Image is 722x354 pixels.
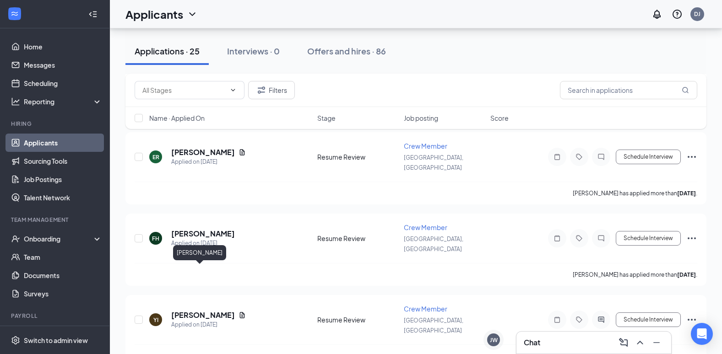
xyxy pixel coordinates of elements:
b: [DATE] [677,271,696,278]
button: Filter Filters [248,81,295,99]
h5: [PERSON_NAME] [171,147,235,157]
svg: Ellipses [686,233,697,244]
a: Talent Network [24,188,102,207]
svg: MagnifyingGlass [682,86,689,94]
div: Payroll [11,312,100,320]
div: ER [152,153,159,161]
svg: Ellipses [686,314,697,325]
svg: ActiveChat [596,316,607,323]
div: Offers and hires · 86 [307,45,386,57]
div: Open Intercom Messenger [691,323,713,345]
div: Resume Review [317,234,398,243]
a: Surveys [24,284,102,303]
svg: ChevronDown [229,86,237,94]
svg: QuestionInfo [672,9,683,20]
svg: Ellipses [686,151,697,162]
input: Search in applications [560,81,697,99]
div: Onboarding [24,234,94,243]
button: Minimize [649,335,664,350]
svg: Collapse [88,10,98,19]
button: Schedule Interview [616,312,681,327]
svg: ChevronUp [635,337,646,348]
svg: Analysis [11,97,20,106]
div: Applications · 25 [135,45,200,57]
div: Resume Review [317,315,398,324]
svg: Minimize [651,337,662,348]
a: Job Postings [24,170,102,188]
svg: ChatInactive [596,235,607,242]
a: Home [24,38,102,56]
svg: Note [552,235,563,242]
h5: [PERSON_NAME] [171,229,235,239]
span: [GEOGRAPHIC_DATA], [GEOGRAPHIC_DATA] [404,154,463,171]
button: Schedule Interview [616,150,681,164]
div: Hiring [11,120,100,128]
svg: Tag [574,235,585,242]
span: Stage [317,113,336,123]
p: [PERSON_NAME] has applied more than . [573,271,697,279]
svg: Filter [256,85,267,96]
a: Messages [24,56,102,74]
div: Team Management [11,216,100,224]
svg: ChatInactive [596,153,607,161]
div: Reporting [24,97,103,106]
a: Sourcing Tools [24,152,102,170]
h1: Applicants [125,6,183,22]
svg: UserCheck [11,234,20,243]
div: DJ [694,10,700,18]
input: All Stages [142,85,226,95]
a: Scheduling [24,74,102,92]
span: [GEOGRAPHIC_DATA], [GEOGRAPHIC_DATA] [404,317,463,334]
svg: Document [239,311,246,319]
div: Interviews · 0 [227,45,280,57]
svg: Note [552,316,563,323]
svg: Document [239,149,246,156]
a: Documents [24,266,102,284]
span: Crew Member [404,305,447,313]
span: Crew Member [404,223,447,231]
span: Job posting [404,113,438,123]
span: Crew Member [404,142,447,150]
svg: Notifications [651,9,662,20]
svg: Settings [11,336,20,345]
svg: ComposeMessage [618,337,629,348]
span: Score [490,113,509,123]
div: FH [152,235,159,242]
svg: WorkstreamLogo [10,9,19,18]
div: [PERSON_NAME] [173,245,226,260]
svg: ChevronDown [187,9,198,20]
div: JW [490,336,498,344]
span: Name · Applied On [149,113,205,123]
div: Applied on [DATE] [171,320,246,329]
svg: Note [552,153,563,161]
div: Applied on [DATE] [171,239,235,248]
h3: Chat [524,338,540,348]
div: YI [153,316,158,324]
div: Applied on [DATE] [171,157,246,166]
svg: Tag [574,316,585,323]
b: [DATE] [677,190,696,197]
a: Applicants [24,134,102,152]
div: Switch to admin view [24,336,88,345]
button: Schedule Interview [616,231,681,246]
a: Team [24,248,102,266]
button: ComposeMessage [616,335,631,350]
span: [GEOGRAPHIC_DATA], [GEOGRAPHIC_DATA] [404,236,463,252]
button: ChevronUp [633,335,647,350]
svg: Tag [574,153,585,161]
h5: [PERSON_NAME] [171,310,235,320]
div: Resume Review [317,152,398,161]
p: [PERSON_NAME] has applied more than . [573,189,697,197]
